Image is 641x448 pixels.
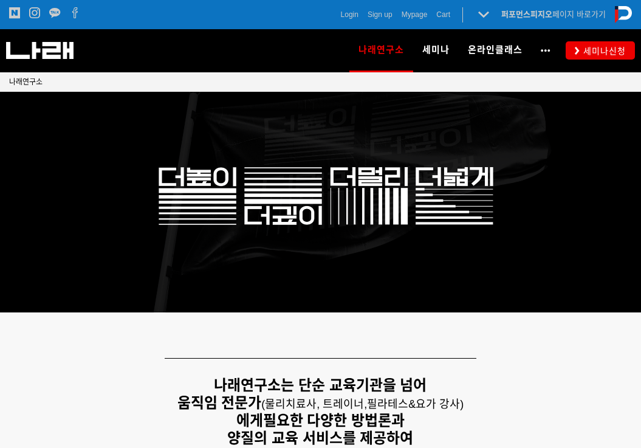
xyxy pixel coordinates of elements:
[349,29,413,72] a: 나래연구소
[358,40,404,60] span: 나래연구소
[459,29,532,72] a: 온라인클래스
[341,9,358,21] a: Login
[468,44,523,55] span: 온라인클래스
[236,412,263,429] strong: 에게
[501,10,606,19] a: 퍼포먼스피지오페이지 바로가기
[367,398,464,410] span: 필라테스&요가 강사)
[422,44,450,55] span: 세미나
[227,430,413,446] strong: 양질의 교육 서비스를 제공하여
[263,412,405,429] strong: 필요한 다양한 방법론과
[9,78,43,86] span: 나래연구소
[436,9,450,21] a: Cart
[580,45,626,57] span: 세미나신청
[566,41,635,59] a: 세미나신청
[501,10,552,19] strong: 퍼포먼스피지오
[413,29,459,72] a: 세미나
[177,395,262,411] strong: 움직임 전문가
[368,9,392,21] a: Sign up
[261,398,367,410] span: (
[214,377,427,393] strong: 나래연구소는 단순 교육기관을 넘어
[402,9,428,21] a: Mypage
[9,76,43,88] a: 나래연구소
[265,398,367,410] span: 물리치료사, 트레이너,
